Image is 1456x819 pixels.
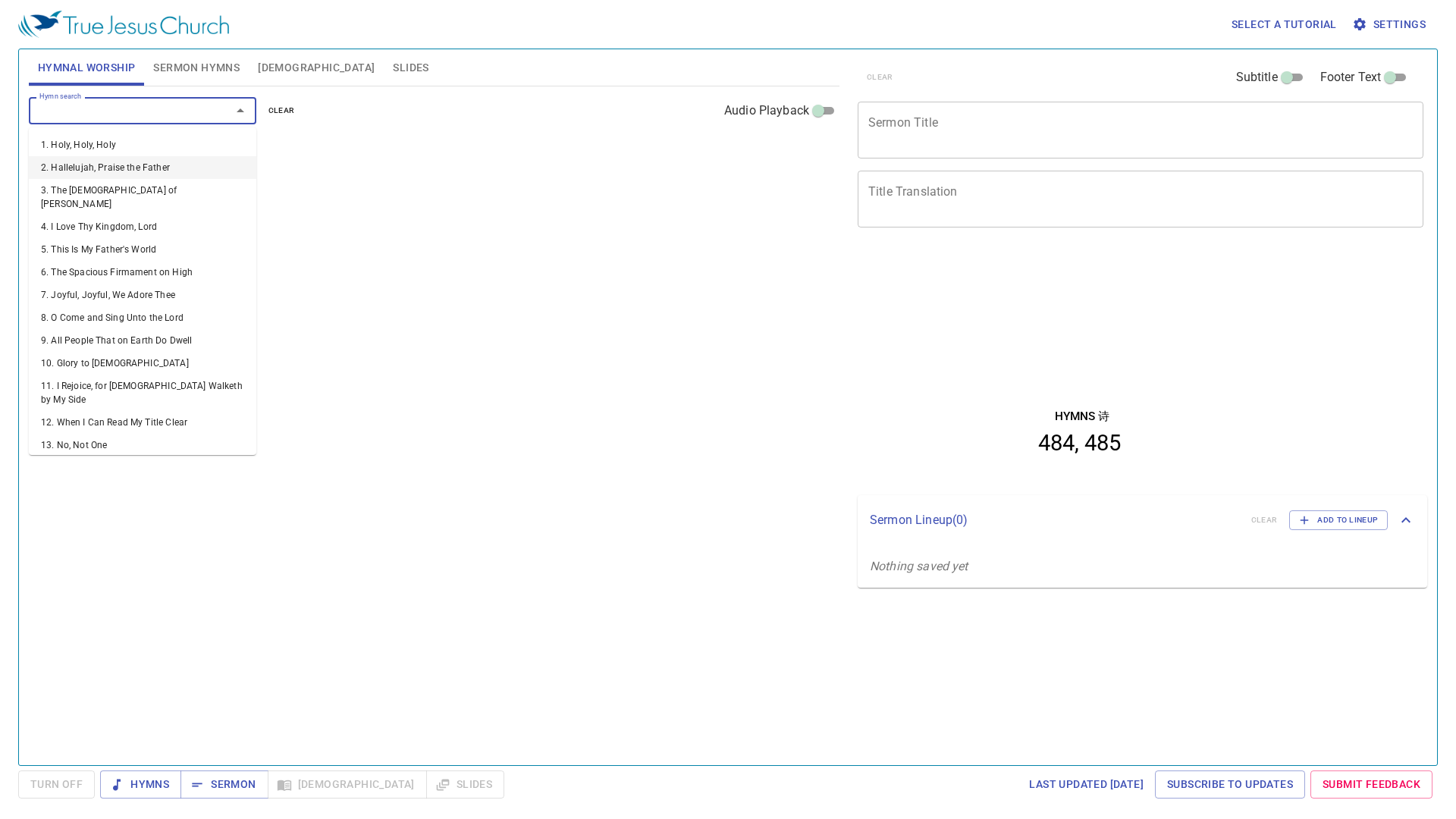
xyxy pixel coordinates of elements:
[38,58,136,77] span: Hymnal Worship
[230,100,251,121] button: Close
[18,11,229,38] img: True Jesus Church
[1029,775,1144,794] span: Last updated [DATE]
[29,215,256,238] li: 4. I Love Thy Kingdom, Lord
[29,375,256,411] li: 11. I Rejoice, for [DEMOGRAPHIC_DATA] Walketh by My Side
[1225,11,1343,39] button: Select a tutorial
[393,58,428,77] span: Slides
[29,133,256,156] li: 1. Holy, Holy, Holy
[29,329,256,352] li: 9. All People That on Earth Do Dwell
[29,238,256,261] li: 5. This Is My Father's World
[1289,510,1388,530] button: Add to Lineup
[1299,513,1378,527] span: Add to Lineup
[29,306,256,329] li: 8. O Come and Sing Unto the Lord
[1023,770,1150,799] a: Last updated [DATE]
[29,156,256,179] li: 2. Hallelujah, Praise the Father
[1310,770,1432,799] a: Submit Feedback
[1355,15,1426,34] span: Settings
[1232,15,1337,34] span: Select a tutorial
[1349,11,1432,39] button: Settings
[29,411,256,434] li: 12. When I Can Read My Title Clear
[1236,68,1278,86] span: Subtitle
[258,58,375,77] span: [DEMOGRAPHIC_DATA]
[870,511,1239,529] p: Sermon Lineup ( 0 )
[100,770,181,799] button: Hymns
[193,775,256,794] span: Sermon
[870,559,968,573] i: Nothing saved yet
[858,495,1427,545] div: Sermon Lineup(0)clearAdd to Lineup
[29,434,256,457] li: 13. No, Not One
[852,243,1312,489] iframe: from-child
[180,770,268,799] button: Sermon
[29,179,256,215] li: 3. The [DEMOGRAPHIC_DATA] of [PERSON_NAME]
[112,775,169,794] span: Hymns
[29,352,256,375] li: 10. Glory to [DEMOGRAPHIC_DATA]
[259,102,304,120] button: clear
[1320,68,1382,86] span: Footer Text
[724,102,809,120] span: Audio Playback
[1323,775,1420,794] span: Submit Feedback
[268,104,295,118] span: clear
[1155,770,1305,799] a: Subscribe to Updates
[1167,775,1293,794] span: Subscribe to Updates
[29,261,256,284] li: 6. The Spacious Firmament on High
[153,58,240,77] span: Sermon Hymns
[29,284,256,306] li: 7. Joyful, Joyful, We Adore Thee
